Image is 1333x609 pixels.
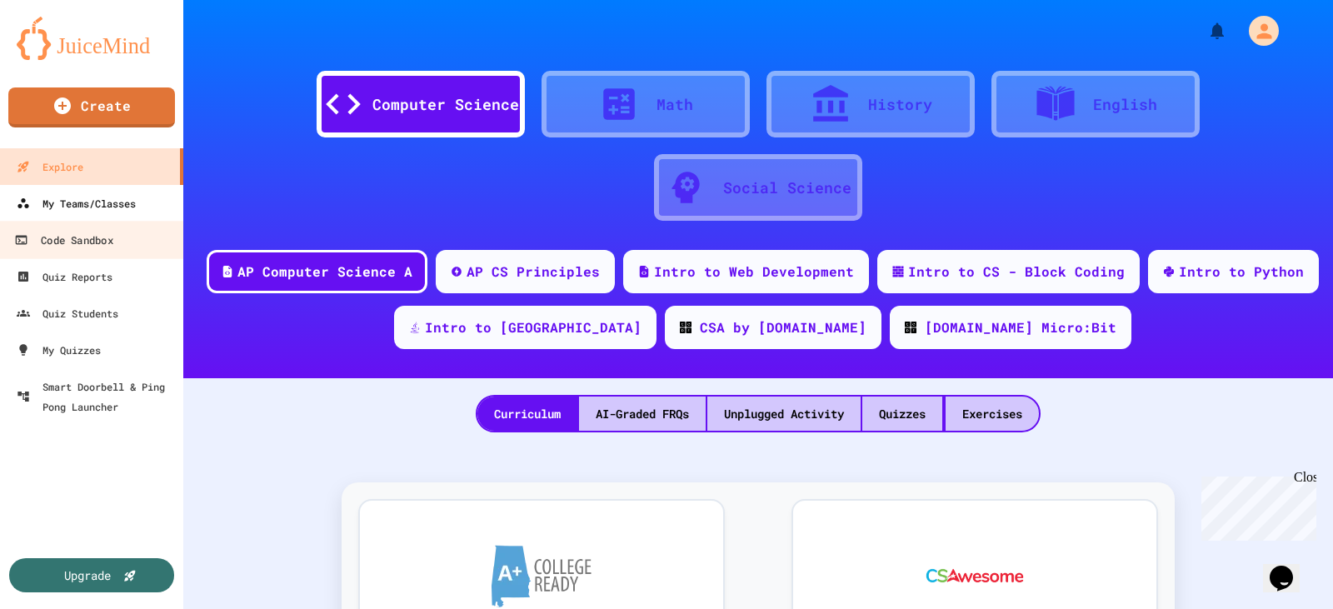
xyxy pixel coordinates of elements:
div: Intro to [GEOGRAPHIC_DATA] [425,317,642,337]
div: CSA by [DOMAIN_NAME] [700,317,866,337]
div: My Account [1231,12,1283,50]
div: Curriculum [477,397,577,431]
div: [DOMAIN_NAME] Micro:Bit [925,317,1116,337]
div: History [868,93,932,116]
div: My Notifications [1176,17,1231,45]
div: Quiz Students [17,303,118,323]
div: AI-Graded FRQs [579,397,706,431]
img: CODE_logo_RGB.png [680,322,691,333]
div: AP Computer Science A [237,262,412,282]
img: CODE_logo_RGB.png [905,322,916,333]
div: Exercises [946,397,1039,431]
div: My Quizzes [17,340,101,360]
div: Explore [17,157,83,177]
div: Upgrade [64,567,111,584]
div: Code Sandbox [14,230,112,251]
a: Create [8,87,175,127]
div: Intro to Python [1179,262,1304,282]
div: Unplugged Activity [707,397,861,431]
div: My Teams/Classes [17,193,136,213]
div: Quiz Reports [17,267,112,287]
div: AP CS Principles [467,262,600,282]
img: logo-orange.svg [17,17,167,60]
div: English [1093,93,1157,116]
div: Math [657,93,693,116]
div: Computer Science [372,93,519,116]
img: A+ College Ready [492,545,592,607]
div: Smart Doorbell & Ping Pong Launcher [17,377,177,417]
div: Quizzes [862,397,942,431]
iframe: chat widget [1195,470,1316,541]
div: Chat with us now!Close [7,7,115,106]
iframe: chat widget [1263,542,1316,592]
div: Intro to CS - Block Coding [908,262,1125,282]
div: Intro to Web Development [654,262,854,282]
div: Social Science [723,177,851,199]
